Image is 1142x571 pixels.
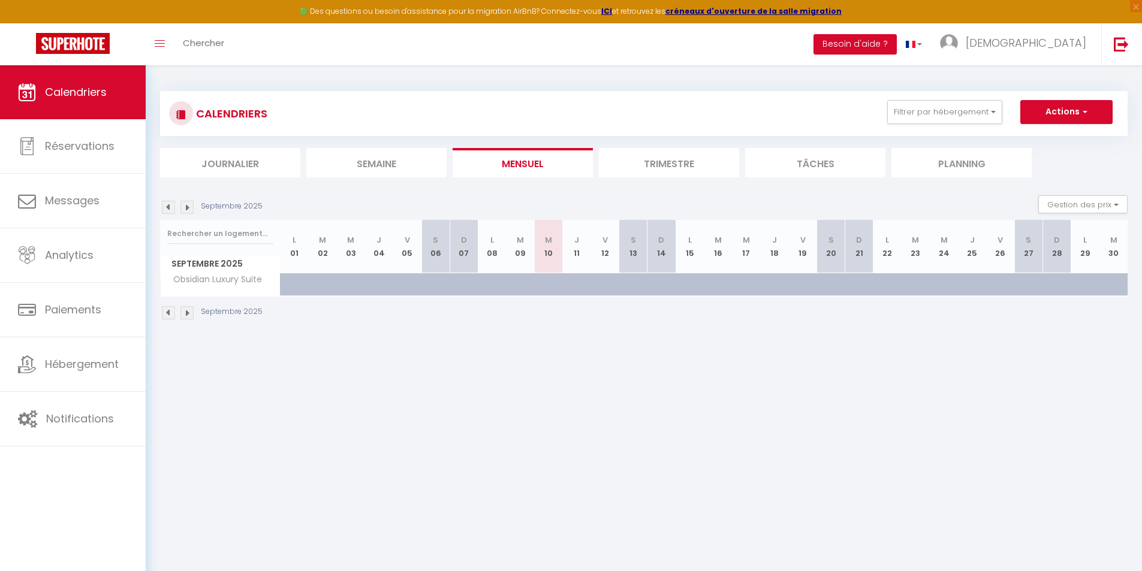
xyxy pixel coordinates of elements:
abbr: L [885,234,889,246]
span: Septembre 2025 [161,255,280,273]
li: Trimestre [599,148,739,177]
abbr: D [658,234,664,246]
abbr: D [1054,234,1060,246]
span: Calendriers [45,84,107,99]
img: logout [1114,37,1129,52]
abbr: D [856,234,862,246]
abbr: M [941,234,948,246]
th: 15 [676,220,704,273]
li: Planning [891,148,1032,177]
th: 18 [760,220,788,273]
th: 11 [563,220,591,273]
th: 30 [1099,220,1128,273]
abbr: M [319,234,326,246]
button: Filtrer par hébergement [887,100,1002,124]
abbr: V [602,234,608,246]
th: 25 [958,220,986,273]
button: Besoin d'aide ? [813,34,897,55]
p: Septembre 2025 [201,306,263,318]
th: 12 [591,220,619,273]
a: créneaux d'ouverture de la salle migration [665,6,842,16]
th: 28 [1042,220,1071,273]
a: Chercher [174,23,233,65]
th: 03 [337,220,365,273]
th: 06 [421,220,450,273]
img: ... [940,34,958,52]
abbr: J [772,234,777,246]
th: 17 [732,220,760,273]
th: 05 [393,220,421,273]
span: Notifications [46,411,114,426]
th: 04 [365,220,393,273]
abbr: V [405,234,410,246]
th: 09 [506,220,534,273]
h3: CALENDRIERS [193,100,267,127]
abbr: S [631,234,636,246]
abbr: M [1110,234,1117,246]
span: Messages [45,193,100,208]
abbr: V [800,234,806,246]
th: 24 [930,220,958,273]
span: Hébergement [45,357,119,371]
abbr: S [1026,234,1031,246]
th: 14 [647,220,676,273]
span: Obsidian Luxury Suite [162,273,265,286]
th: 27 [1014,220,1042,273]
span: Analytics [45,247,94,262]
p: Septembre 2025 [201,201,263,212]
th: 22 [873,220,902,273]
a: ICI [601,6,612,16]
th: 08 [478,220,506,273]
span: [DEMOGRAPHIC_DATA] [966,35,1086,50]
img: Super Booking [36,33,110,54]
th: 20 [817,220,845,273]
abbr: M [347,234,354,246]
li: Tâches [745,148,885,177]
abbr: M [912,234,919,246]
th: 19 [788,220,816,273]
th: 01 [281,220,309,273]
abbr: L [490,234,494,246]
abbr: D [461,234,467,246]
span: Chercher [183,37,224,49]
abbr: M [517,234,524,246]
button: Gestion des prix [1038,195,1128,213]
li: Semaine [306,148,447,177]
abbr: V [998,234,1003,246]
abbr: J [574,234,579,246]
abbr: L [688,234,692,246]
th: 10 [534,220,562,273]
th: 16 [704,220,732,273]
th: 02 [309,220,337,273]
th: 23 [902,220,930,273]
span: Réservations [45,138,114,153]
abbr: S [433,234,438,246]
span: Paiements [45,302,101,317]
th: 29 [1071,220,1099,273]
button: Actions [1020,100,1113,124]
abbr: M [743,234,750,246]
abbr: J [376,234,381,246]
a: ... [DEMOGRAPHIC_DATA] [931,23,1101,65]
abbr: J [970,234,975,246]
abbr: M [715,234,722,246]
th: 07 [450,220,478,273]
abbr: L [293,234,296,246]
abbr: S [828,234,834,246]
button: Ouvrir le widget de chat LiveChat [10,5,46,41]
input: Rechercher un logement... [167,223,273,244]
li: Mensuel [453,148,593,177]
abbr: L [1083,234,1087,246]
li: Journalier [160,148,300,177]
th: 13 [619,220,647,273]
abbr: M [545,234,552,246]
th: 21 [845,220,873,273]
th: 26 [986,220,1014,273]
